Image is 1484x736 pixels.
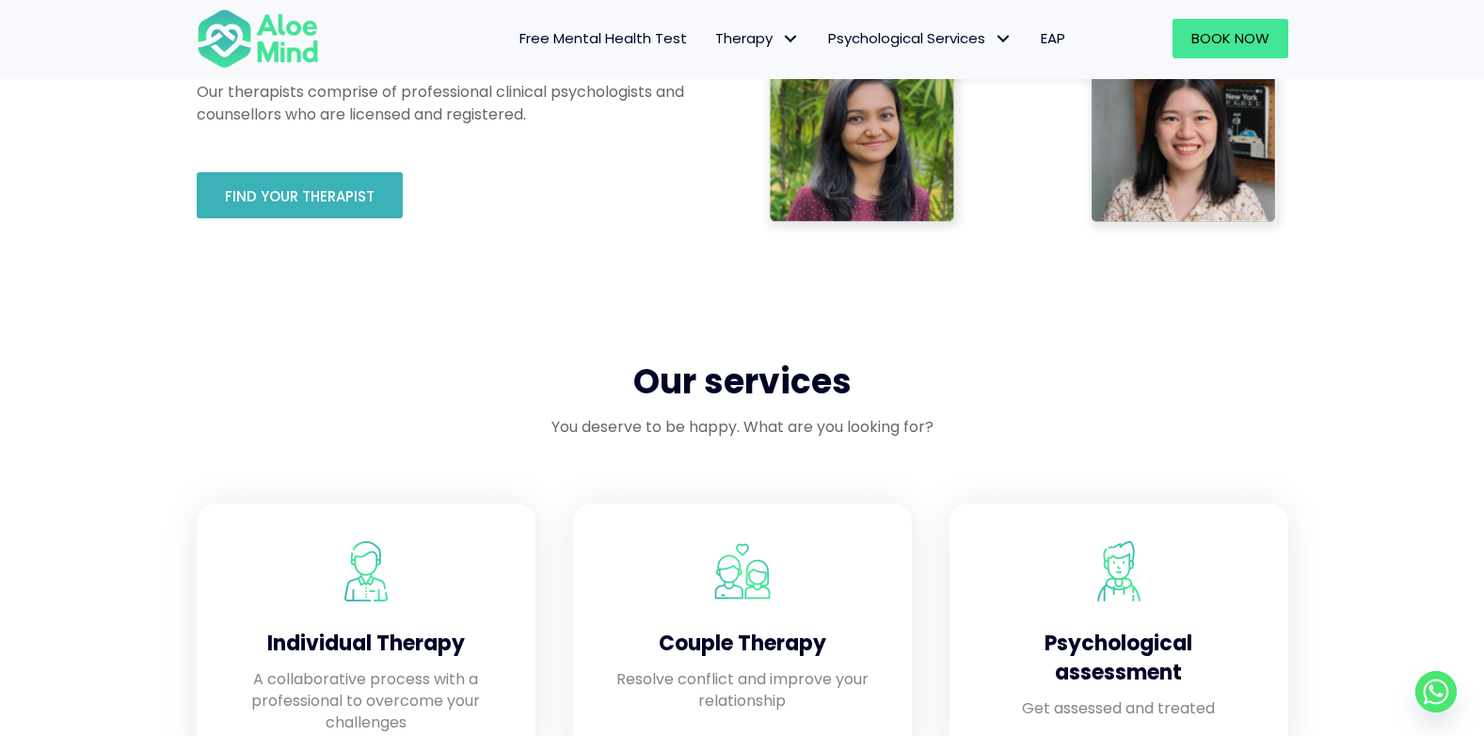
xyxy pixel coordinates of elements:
[611,630,874,659] h4: Couple Therapy
[777,25,805,53] span: Therapy: submenu
[987,697,1251,719] p: Get assessed and treated
[701,19,814,58] a: TherapyTherapy: submenu
[197,172,403,218] a: Find your therapist
[814,19,1027,58] a: Psychological ServicesPsychological Services: submenu
[1191,28,1269,48] span: Book Now
[1041,28,1065,48] span: EAP
[1415,671,1457,712] a: Whatsapp
[197,416,1288,438] p: You deserve to be happy. What are you looking for?
[633,358,852,406] span: Our services
[519,28,687,48] span: Free Mental Health Test
[828,28,1013,48] span: Psychological Services
[225,186,375,206] span: Find your therapist
[343,19,1079,58] nav: Menu
[234,668,498,734] p: A collaborative process with a professional to overcome your challenges
[990,25,1017,53] span: Psychological Services: submenu
[1089,541,1149,601] img: Aloe Mind Malaysia | Mental Healthcare Services in Malaysia and Singapore
[336,541,396,601] img: Aloe Mind Malaysia | Mental Healthcare Services in Malaysia and Singapore
[234,630,498,659] h4: Individual Therapy
[197,8,319,70] img: Aloe mind Logo
[712,541,773,601] img: Aloe Mind Malaysia | Mental Healthcare Services in Malaysia and Singapore
[611,668,874,712] p: Resolve conflict and improve your relationship
[505,19,701,58] a: Free Mental Health Test
[715,28,800,48] span: Therapy
[1173,19,1288,58] a: Book Now
[1027,19,1079,58] a: EAP
[197,81,686,124] p: Our therapists comprise of professional clinical psychologists and counsellors who are licensed a...
[987,630,1251,688] h4: Psychological assessment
